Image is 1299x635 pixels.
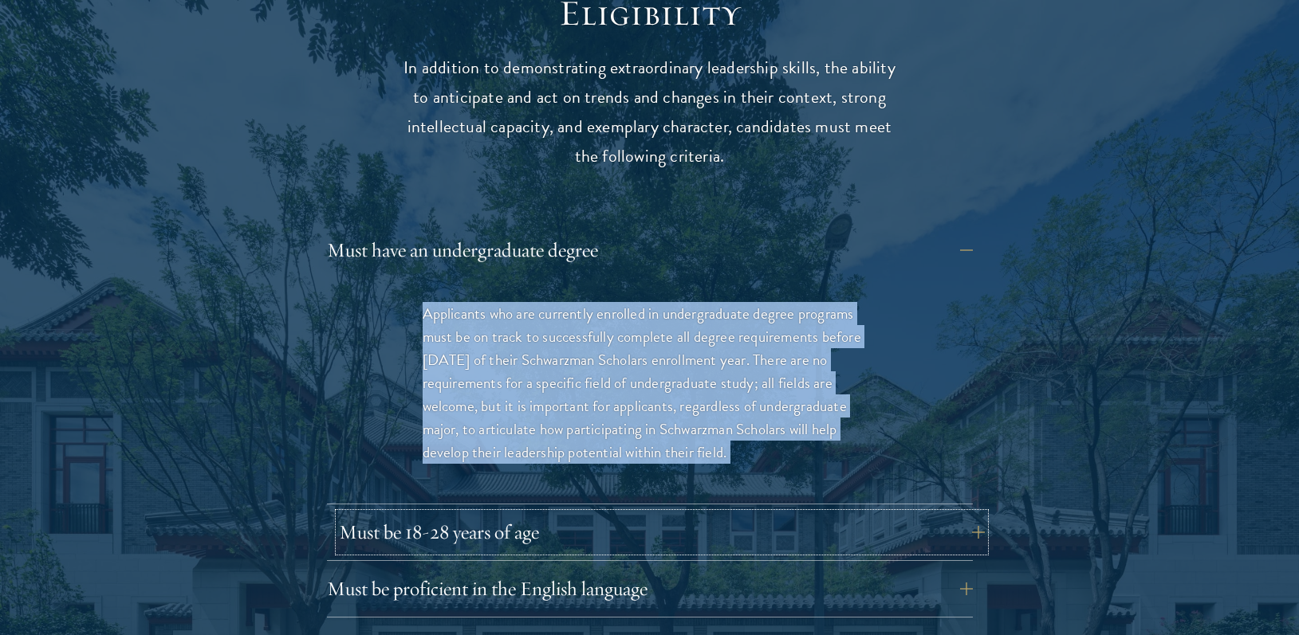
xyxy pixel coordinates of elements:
button: Must have an undergraduate degree [327,231,973,269]
p: In addition to demonstrating extraordinary leadership skills, the ability to anticipate and act o... [403,53,897,171]
p: Applicants who are currently enrolled in undergraduate degree programs must be on track to succes... [423,302,877,464]
button: Must be 18-28 years of age [339,513,985,551]
button: Must be proficient in the English language [327,570,973,608]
